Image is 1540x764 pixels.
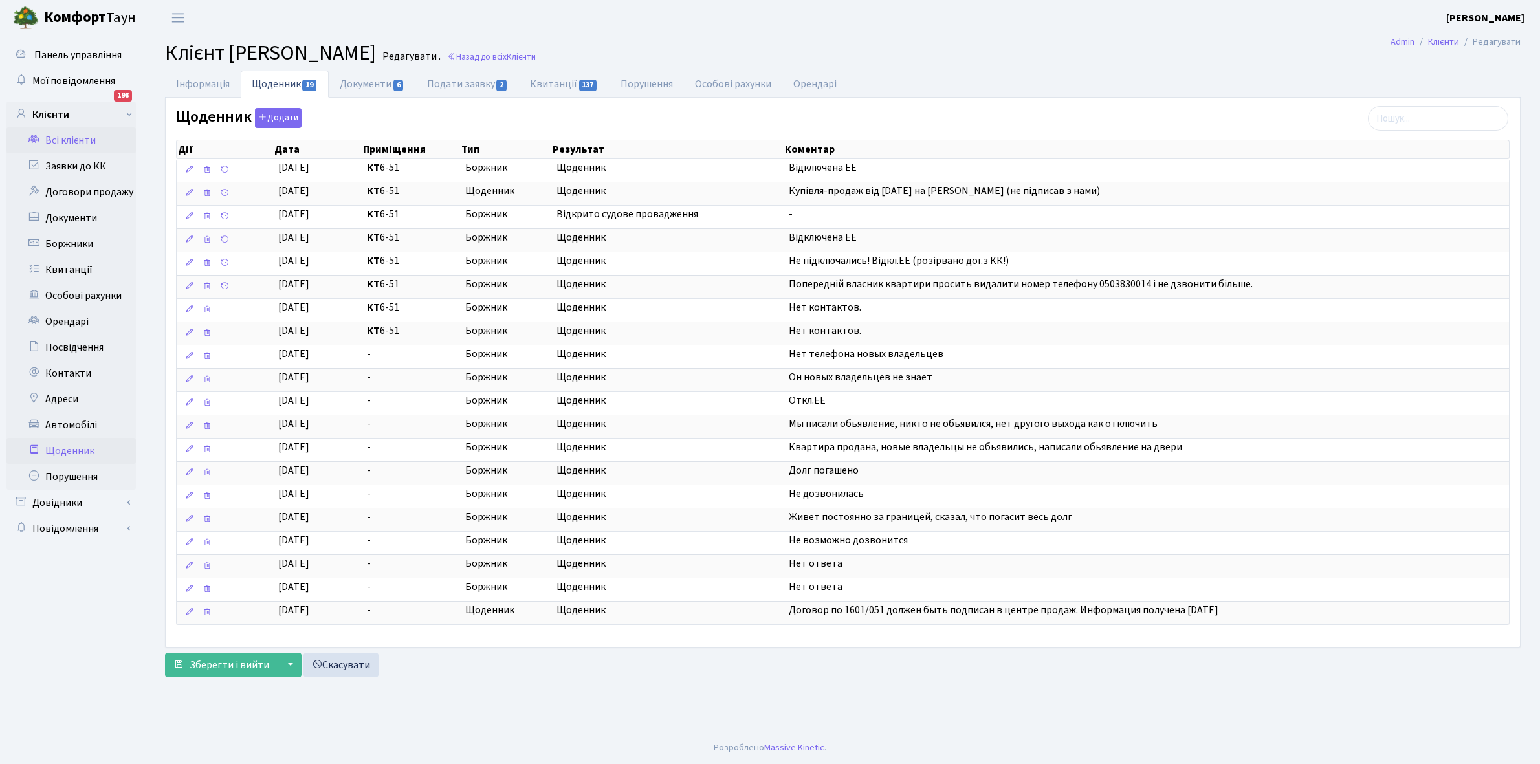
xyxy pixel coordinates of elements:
span: Щоденник [556,323,778,338]
span: - [367,417,455,431]
span: 6 [393,80,404,91]
span: Щоденник [556,184,778,199]
span: - [367,347,455,362]
span: 6-51 [367,277,455,292]
span: 19 [302,80,316,91]
a: Admin [1391,35,1414,49]
span: Боржник [465,207,546,222]
span: [DATE] [278,556,309,571]
span: Щоденник [556,510,778,525]
span: Щоденник [556,533,778,548]
th: Тип [460,140,551,158]
nav: breadcrumb [1371,28,1540,56]
span: Боржник [465,463,546,478]
span: 6-51 [367,160,455,175]
span: Боржник [465,440,546,455]
span: Договор по 1601/051 должен быть подписан в центре продаж. Информация получена [DATE] [789,603,1218,617]
span: Відключена ЕЕ [789,160,857,175]
a: Клієнти [6,102,136,127]
span: Не возможно дозвонится [789,533,908,547]
a: Особові рахунки [6,283,136,309]
a: Автомобілі [6,412,136,438]
span: Щоденник [556,603,778,618]
b: КТ [367,207,380,221]
span: - [367,393,455,408]
th: Приміщення [362,140,460,158]
a: Інформація [165,71,241,98]
a: Порушення [610,71,684,98]
span: [DATE] [278,347,309,361]
th: Дії [177,140,273,158]
a: Повідомлення [6,516,136,541]
a: Скасувати [303,653,379,677]
span: Боржник [465,533,546,548]
span: - [367,370,455,385]
span: [DATE] [278,417,309,431]
span: Попередній власник квартири просить видалити номер телефону 0503830014 і не дзвонити більше. [789,277,1253,291]
small: Редагувати . [380,50,441,63]
input: Пошук... [1368,106,1508,131]
span: Боржник [465,230,546,245]
span: 6-51 [367,254,455,268]
span: [DATE] [278,393,309,408]
label: Щоденник [176,108,302,128]
a: Контакти [6,360,136,386]
a: Документи [329,71,415,98]
span: Щоденник [556,230,778,245]
span: 6-51 [367,300,455,315]
span: Щоденник [556,463,778,478]
span: Боржник [465,486,546,501]
span: Боржник [465,277,546,292]
span: [DATE] [278,207,309,221]
a: Мої повідомлення198 [6,68,136,94]
a: Massive Kinetic [764,741,824,754]
a: Клієнти [1428,35,1459,49]
span: Боржник [465,417,546,431]
a: Адреси [6,386,136,412]
span: Не дозвонилась [789,486,864,501]
span: Нет телефона новых владельцев [789,347,943,361]
a: Орендарі [782,71,848,98]
a: Посвідчення [6,334,136,360]
span: Щоденник [556,254,778,268]
span: Щоденник [556,160,778,175]
span: Щоденник [556,300,778,315]
a: Довідники [6,490,136,516]
span: - [367,533,455,548]
a: Панель управління [6,42,136,68]
span: [DATE] [278,580,309,594]
a: Щоденник [6,438,136,464]
div: Розроблено . [714,741,826,755]
a: Щоденник [241,71,329,98]
th: Результат [551,140,784,158]
b: КТ [367,323,380,338]
span: Мы писали обьявление, никто не обьявился, нет другого выхода как отключить [789,417,1158,431]
span: 6-51 [367,184,455,199]
span: Квартира продана, новые владельцы не обьявились, написали обьявление на двери [789,440,1182,454]
span: - [367,510,455,525]
b: КТ [367,277,380,291]
button: Зберегти і вийти [165,653,278,677]
th: Дата [273,140,362,158]
a: Назад до всіхКлієнти [447,50,536,63]
a: Подати заявку [416,71,519,98]
span: Клієнти [507,50,536,63]
span: Боржник [465,160,546,175]
span: 6-51 [367,323,455,338]
span: Боржник [465,300,546,315]
a: Документи [6,205,136,231]
span: - [367,556,455,571]
span: - [367,603,455,618]
span: - [789,207,793,221]
span: [DATE] [278,533,309,547]
span: [DATE] [278,370,309,384]
span: Боржник [465,580,546,595]
span: [DATE] [278,440,309,454]
span: - [367,463,455,478]
span: [DATE] [278,486,309,501]
span: 137 [579,80,597,91]
span: Боржник [465,556,546,571]
span: Щоденник [556,370,778,385]
span: Нет ответа [789,580,842,594]
span: Щоденник [556,393,778,408]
